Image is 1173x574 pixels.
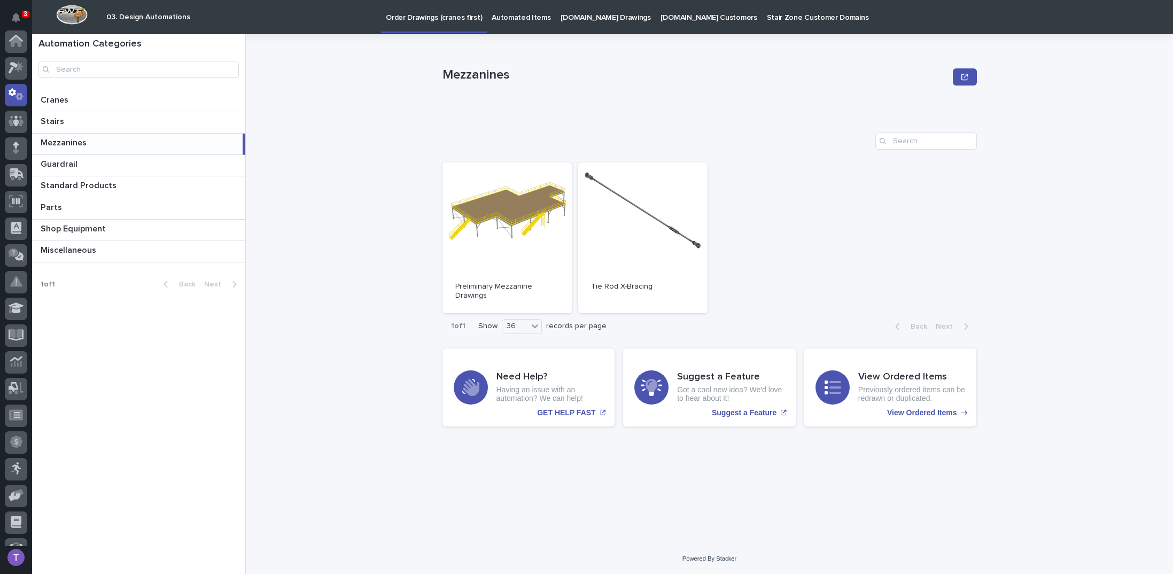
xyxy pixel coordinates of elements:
a: Tie Rod X-Bracing [578,162,708,313]
p: Shop Equipment [41,222,108,234]
a: Standard ProductsStandard Products [32,176,245,198]
p: 1 of 1 [32,272,64,298]
span: Back [904,323,927,330]
p: Parts [41,200,64,213]
p: Suggest a Feature [712,408,776,417]
p: Mezzanines [442,67,949,83]
span: Next [204,281,228,288]
h2: 03. Design Automations [106,13,190,22]
a: Suggest a Feature [623,348,796,426]
a: CranesCranes [32,91,245,112]
p: GET HELP FAST [537,408,595,417]
p: Show [478,322,498,331]
button: Back [155,280,200,289]
span: Next [936,323,959,330]
h3: View Ordered Items [858,371,966,383]
p: Having an issue with an automation? We can help! [496,385,604,404]
p: Cranes [41,93,71,105]
p: Preliminary Mezzanine Drawings [455,282,559,300]
p: View Ordered Items [887,408,957,417]
p: Got a cool new idea? We'd love to hear about it! [677,385,784,404]
p: records per page [546,322,607,331]
div: Notifications3 [13,13,27,30]
p: 3 [24,10,27,18]
a: StairsStairs [32,112,245,134]
p: 1 of 1 [442,313,474,339]
h3: Suggest a Feature [677,371,784,383]
a: GuardrailGuardrail [32,155,245,176]
h1: Automation Categories [38,38,239,50]
p: Tie Rod X-Bracing [591,282,695,291]
a: PartsParts [32,198,245,220]
a: Powered By Stacker [682,555,736,562]
button: Next [200,280,245,289]
div: 36 [502,321,528,332]
p: Miscellaneous [41,243,98,255]
button: Next [931,322,977,331]
p: Previously ordered items can be redrawn or duplicated. [858,385,966,404]
a: GET HELP FAST [442,348,615,426]
img: Workspace Logo [56,5,88,25]
a: Preliminary Mezzanine Drawings [442,162,572,313]
h3: Need Help? [496,371,604,383]
a: MiscellaneousMiscellaneous [32,241,245,262]
button: Notifications [5,6,27,29]
span: Back [173,281,196,288]
p: Stairs [41,114,66,127]
a: MezzaninesMezzanines [32,134,245,155]
a: Shop EquipmentShop Equipment [32,220,245,241]
p: Standard Products [41,179,119,191]
button: users-avatar [5,546,27,569]
p: Mezzanines [41,136,89,148]
a: View Ordered Items [804,348,977,426]
input: Search [875,133,977,150]
p: Guardrail [41,157,80,169]
button: Back [887,322,931,331]
input: Search [38,61,239,78]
